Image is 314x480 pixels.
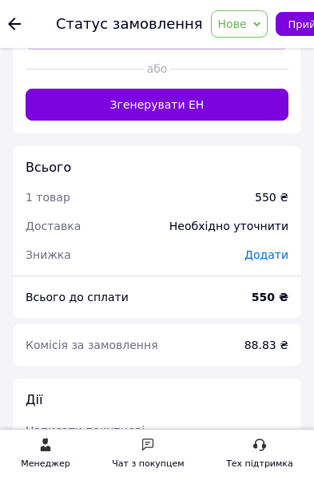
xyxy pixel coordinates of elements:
div: Повернутися назад [8,16,21,32]
span: Знижка [26,248,71,261]
div: Чат з покупцем [112,456,184,472]
span: Додати [244,248,288,261]
span: Всього [26,160,71,175]
span: Дії [26,392,42,407]
div: Необхідно уточнити [160,208,298,244]
span: Доставка [26,220,81,232]
span: Написати покупцеві [26,424,145,437]
span: 1 товар [26,191,70,204]
span: Комісія за замовлення [26,339,158,351]
div: Тех підтримка [226,456,293,472]
div: 550 ₴ [255,189,288,205]
div: Статус замовлення [56,16,203,32]
span: Всього до сплати [26,291,129,303]
span: або [144,61,170,77]
span: Нове [218,18,247,30]
span: 88.83 ₴ [244,339,288,351]
b: 550 ₴ [252,291,288,303]
div: Менеджер [21,456,70,472]
button: Згенерувати ЕН [26,89,288,121]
